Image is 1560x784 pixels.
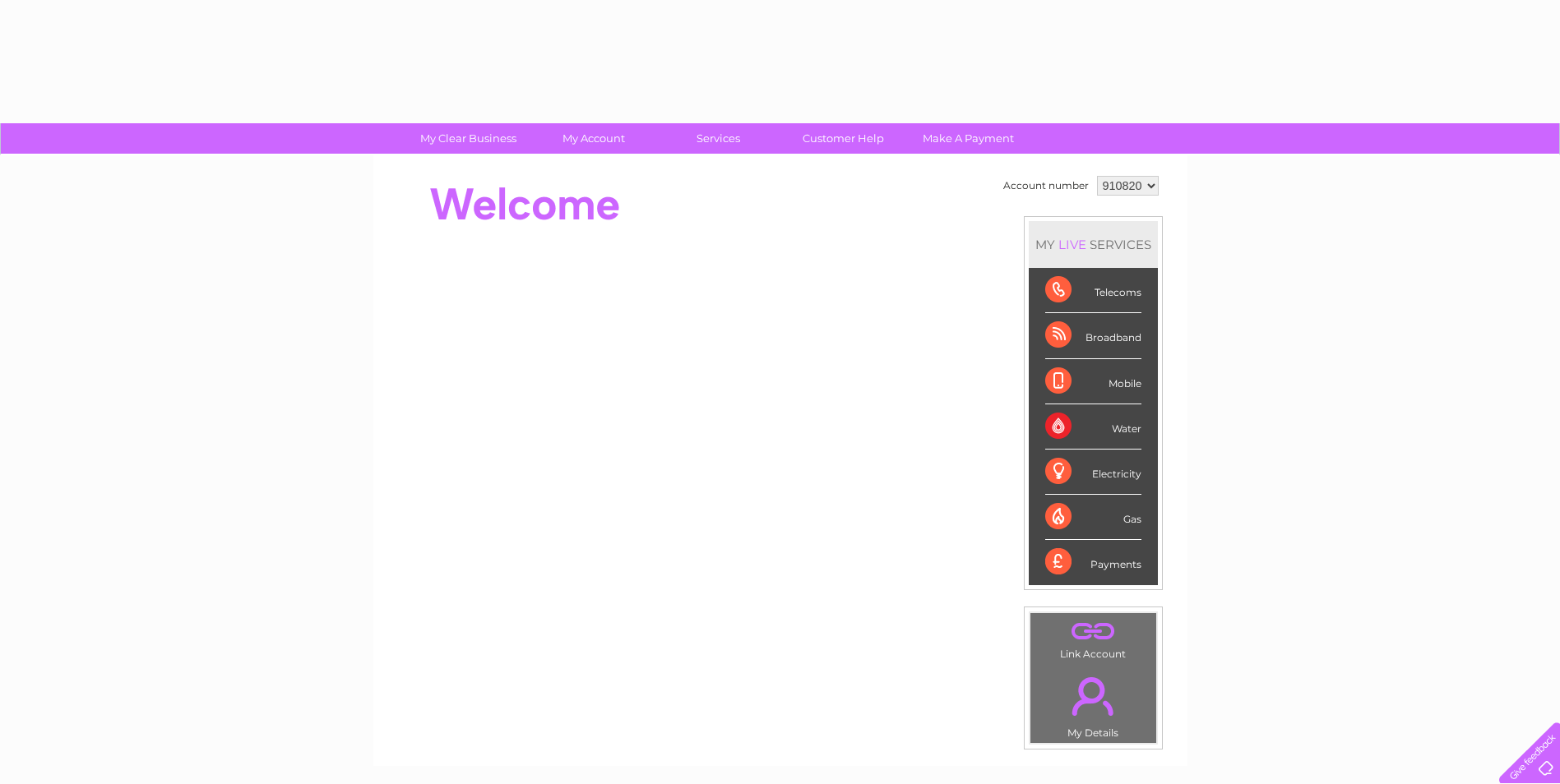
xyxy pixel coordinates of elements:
a: Services [650,123,786,154]
a: Customer Help [775,123,911,154]
td: Account number [999,172,1093,200]
a: My Clear Business [400,123,536,154]
td: Link Account [1030,612,1157,664]
div: LIVE [1055,237,1090,252]
div: Mobile [1045,359,1141,404]
a: . [1035,667,1152,725]
div: Gas [1045,495,1141,540]
a: Make A Payment [900,123,1036,154]
div: Electricity [1045,450,1141,495]
div: MY SERVICES [1029,221,1158,268]
div: Telecoms [1045,268,1141,313]
div: Water [1045,404,1141,450]
div: Broadband [1045,313,1141,358]
a: My Account [525,123,661,154]
a: . [1035,617,1152,646]
td: My Details [1030,663,1157,744]
div: Payments [1045,540,1141,584]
